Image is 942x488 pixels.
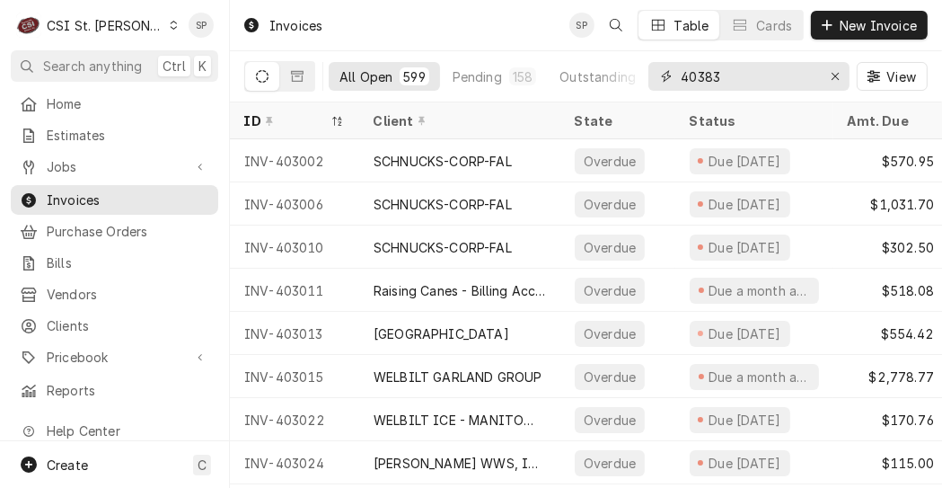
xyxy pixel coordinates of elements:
div: INV-403011 [230,269,359,312]
div: INV-403013 [230,312,359,355]
div: INV-403002 [230,139,359,182]
div: Cards [756,16,792,35]
div: Due [DATE] [707,195,783,214]
span: Bills [47,253,209,272]
div: Overdue [582,368,638,386]
div: Due a month ago [707,281,812,300]
span: New Invoice [836,16,920,35]
div: Shelley Politte's Avatar [189,13,214,38]
input: Keyword search [681,62,815,91]
span: Home [47,94,209,113]
div: Raising Canes - Billing Account [374,281,546,300]
div: [PERSON_NAME] WWS, INC. [374,454,546,473]
div: INV-403024 [230,441,359,484]
a: Estimates [11,120,218,150]
div: Overdue [582,281,638,300]
div: Overdue [582,324,638,343]
a: Go to Help Center [11,416,218,446]
div: Due [DATE] [707,454,783,473]
button: Search anythingCtrlK [11,50,218,82]
div: Due a month ago [707,368,812,386]
button: New Invoice [811,11,928,40]
div: C [16,13,41,38]
span: K [198,57,207,75]
div: Overdue [582,454,638,473]
button: Erase input [821,62,850,91]
span: Reports [47,381,209,400]
div: 158 [513,67,533,86]
div: WELBILT ICE - MANITOWOC ICE [374,411,546,430]
a: Go to Pricebook [11,342,218,372]
span: Pricebook [47,348,182,367]
div: INV-403006 [230,182,359,226]
span: Purchase Orders [47,222,209,241]
div: Client [374,111,542,130]
a: Clients [11,311,218,341]
div: 599 [403,67,425,86]
div: Overdue [582,411,638,430]
div: Shelley Politte's Avatar [569,13,594,38]
a: Purchase Orders [11,217,218,246]
div: ID [244,111,327,130]
div: Outstanding [559,67,636,86]
span: Estimates [47,126,209,145]
span: Help Center [47,421,207,440]
div: SCHNUCKS-CORP-FAL [374,195,512,214]
div: SP [189,13,214,38]
div: All Open [339,67,392,86]
span: Search anything [43,57,142,75]
span: Ctrl [163,57,186,75]
span: Jobs [47,157,182,176]
div: Due [DATE] [707,411,783,430]
a: Home [11,89,218,119]
div: Pending [453,67,502,86]
div: SP [569,13,594,38]
button: View [857,62,928,91]
span: Create [47,457,88,473]
div: State [575,111,661,130]
a: Reports [11,376,218,405]
div: SCHNUCKS-CORP-FAL [374,152,512,171]
button: Open search [602,11,630,40]
span: Vendors [47,285,209,304]
div: Due [DATE] [707,238,783,257]
a: Vendors [11,279,218,309]
span: View [883,67,920,86]
a: Invoices [11,185,218,215]
div: Overdue [582,152,638,171]
div: Status [690,111,815,130]
div: [GEOGRAPHIC_DATA] [374,324,509,343]
div: Overdue [582,195,638,214]
div: WELBILT GARLAND GROUP [374,368,541,386]
div: INV-403022 [230,398,359,441]
div: INV-403015 [230,355,359,398]
div: CSI St. [PERSON_NAME] [47,16,163,35]
div: INV-403010 [230,226,359,269]
a: Bills [11,248,218,278]
div: Table [674,16,709,35]
div: SCHNUCKS-CORP-FAL [374,238,512,257]
div: CSI St. Louis's Avatar [16,13,41,38]
div: Due [DATE] [707,152,783,171]
span: C [198,456,207,475]
div: Due [DATE] [707,324,783,343]
span: Invoices [47,191,209,209]
div: Overdue [582,238,638,257]
span: Clients [47,316,209,335]
a: Go to Jobs [11,152,218,182]
div: Amt. Due [848,111,930,130]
